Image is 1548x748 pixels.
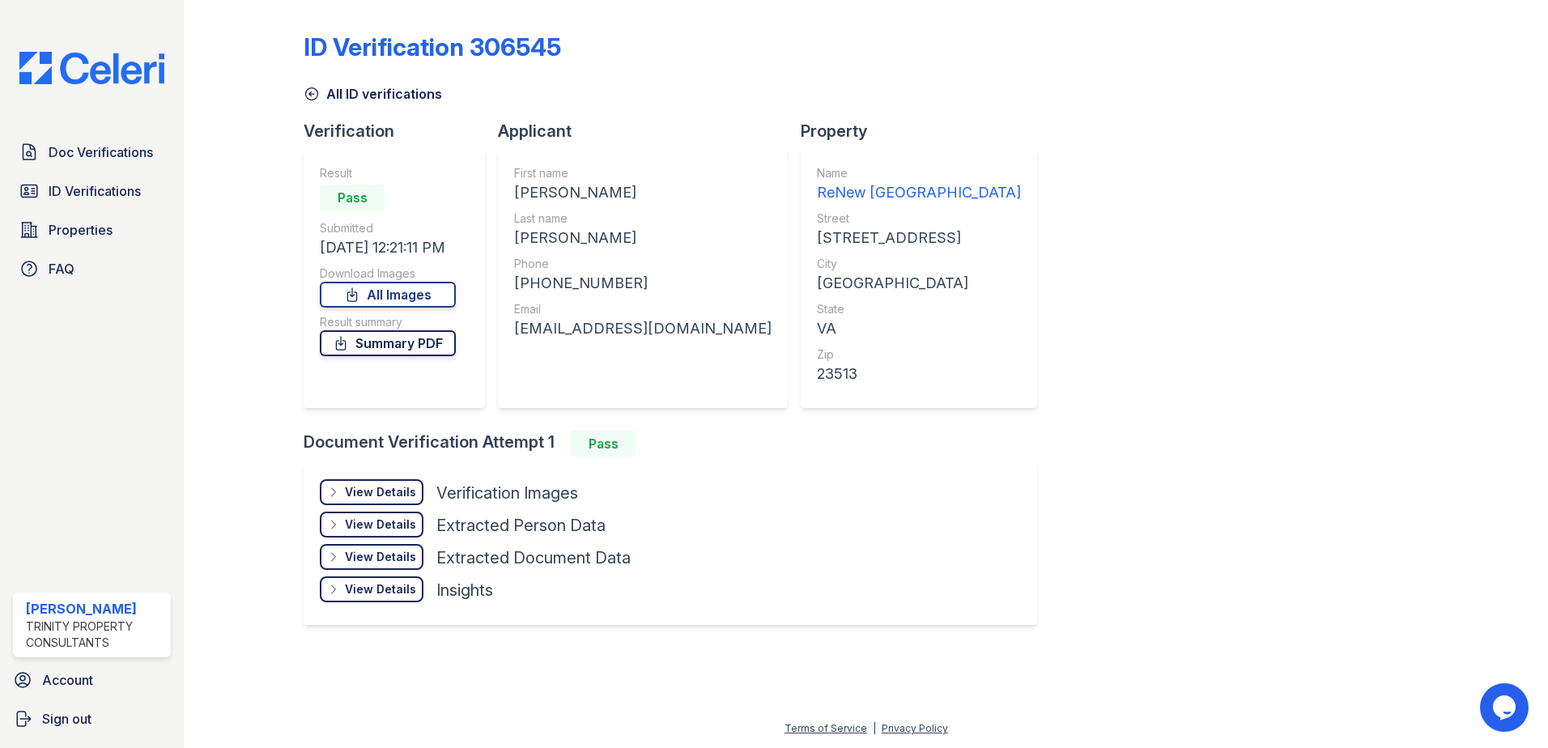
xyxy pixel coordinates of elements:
div: Submitted [320,220,456,236]
a: ID Verifications [13,175,171,207]
a: Terms of Service [785,722,867,734]
div: Result [320,165,456,181]
div: VA [817,317,1021,340]
div: First name [514,165,772,181]
div: Insights [436,579,493,601]
div: Extracted Document Data [436,546,631,569]
div: Zip [817,346,1021,363]
img: CE_Logo_Blue-a8612792a0a2168367f1c8372b55b34899dd931a85d93a1a3d3e32e68fde9ad4.png [6,52,177,84]
div: State [817,301,1021,317]
span: Doc Verifications [49,142,153,162]
span: Sign out [42,709,91,729]
a: All Images [320,282,456,308]
div: Verification Images [436,482,578,504]
div: View Details [345,549,416,565]
div: [STREET_ADDRESS] [817,227,1021,249]
div: Verification [304,120,498,142]
div: Document Verification Attempt 1 [304,431,1050,457]
div: Download Images [320,266,456,282]
a: Doc Verifications [13,136,171,168]
div: Extracted Person Data [436,514,606,537]
div: View Details [345,516,416,533]
div: Name [817,165,1021,181]
div: [EMAIL_ADDRESS][DOMAIN_NAME] [514,317,772,340]
div: [PERSON_NAME] [514,181,772,204]
a: Account [6,664,177,696]
div: Pass [571,431,636,457]
div: [DATE] 12:21:11 PM [320,236,456,259]
div: 23513 [817,363,1021,385]
span: Account [42,670,93,690]
div: [PHONE_NUMBER] [514,272,772,295]
div: Phone [514,256,772,272]
div: City [817,256,1021,272]
span: FAQ [49,259,74,278]
a: Sign out [6,703,177,735]
div: [GEOGRAPHIC_DATA] [817,272,1021,295]
a: All ID verifications [304,84,442,104]
span: Properties [49,220,113,240]
div: Email [514,301,772,317]
a: Summary PDF [320,330,456,356]
div: Trinity Property Consultants [26,618,164,651]
div: [PERSON_NAME] [26,599,164,618]
iframe: chat widget [1480,683,1532,732]
div: Property [801,120,1050,142]
div: Pass [320,185,385,210]
div: View Details [345,581,416,597]
a: Name ReNew [GEOGRAPHIC_DATA] [817,165,1021,204]
a: Properties [13,214,171,246]
div: Street [817,210,1021,227]
span: ID Verifications [49,181,141,201]
div: View Details [345,484,416,500]
a: FAQ [13,253,171,285]
div: ID Verification 306545 [304,32,561,62]
div: Last name [514,210,772,227]
div: Result summary [320,314,456,330]
a: Privacy Policy [882,722,948,734]
div: | [873,722,876,734]
div: Applicant [498,120,801,142]
div: ReNew [GEOGRAPHIC_DATA] [817,181,1021,204]
div: [PERSON_NAME] [514,227,772,249]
